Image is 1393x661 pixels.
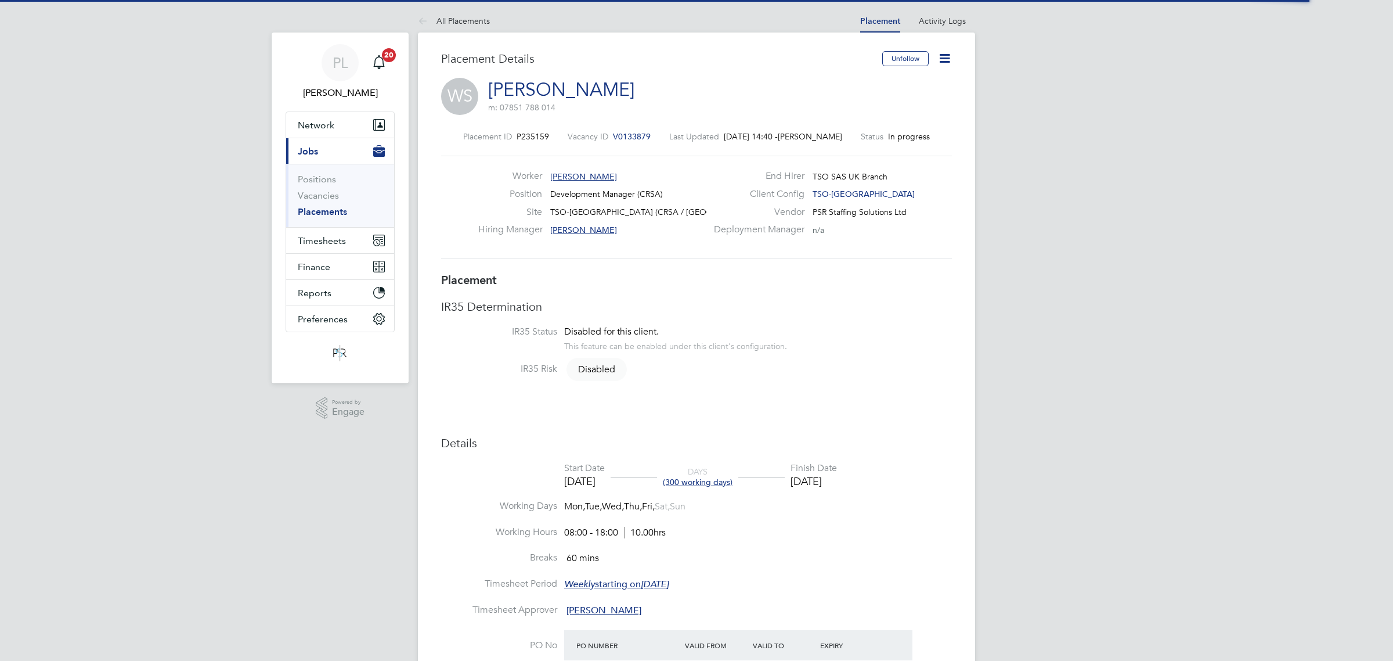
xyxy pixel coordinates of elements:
label: Timesheet Approver [441,604,557,616]
button: Timesheets [286,228,394,253]
label: Site [478,206,542,218]
em: [DATE] [641,579,669,590]
span: Jobs [298,146,318,157]
div: Valid To [750,635,818,656]
div: Jobs [286,164,394,227]
label: Vacancy ID [568,131,608,142]
a: Placement [860,16,900,26]
label: PO No [441,640,557,652]
span: Paul Ledingham [286,86,395,100]
b: Placement [441,273,497,287]
span: [PERSON_NAME] [550,225,617,235]
nav: Main navigation [272,33,409,383]
div: PO Number [573,635,682,656]
button: Network [286,112,394,138]
button: Unfollow [882,51,929,66]
button: Jobs [286,138,394,164]
a: Vacancies [298,190,339,201]
span: Disabled for this client. [564,326,659,337]
span: PSR Staffing Solutions Ltd [813,207,907,217]
span: TSO-[GEOGRAPHIC_DATA] [813,189,915,199]
label: Hiring Manager [478,224,542,236]
label: Vendor [707,206,804,218]
span: [PERSON_NAME] [550,171,617,182]
span: 60 mins [566,552,599,564]
img: psrsolutions-logo-retina.png [330,344,351,362]
span: Tue, [585,501,602,512]
span: TSO-[GEOGRAPHIC_DATA] (CRSA / [GEOGRAPHIC_DATA]) [550,207,772,217]
h3: Placement Details [441,51,874,66]
a: Placements [298,206,347,217]
label: IR35 Risk [441,363,557,375]
span: Preferences [298,314,348,325]
span: 20 [382,48,396,62]
label: Client Config [707,188,804,200]
a: All Placements [418,16,490,26]
button: Preferences [286,306,394,332]
span: TSO SAS UK Branch [813,171,887,182]
div: Valid From [682,635,750,656]
label: Last Updated [669,131,719,142]
em: Weekly [564,579,595,590]
span: [PERSON_NAME] [778,131,842,142]
span: PL [333,55,348,70]
div: This feature can be enabled under this client's configuration. [564,338,787,351]
span: Sun [670,501,685,512]
span: Thu, [624,501,642,512]
span: WS [441,78,478,115]
label: Timesheet Period [441,578,557,590]
label: Status [861,131,883,142]
span: Wed, [602,501,624,512]
a: Positions [298,174,336,185]
div: [DATE] [791,475,837,488]
label: Working Hours [441,526,557,538]
span: Fri, [642,501,655,512]
span: Engage [332,407,365,417]
div: 08:00 - 18:00 [564,527,666,539]
span: In progress [888,131,930,142]
span: Powered by [332,397,365,407]
label: End Hirer [707,170,804,182]
label: Breaks [441,552,557,564]
label: Placement ID [463,131,512,142]
a: Activity Logs [919,16,966,26]
div: [DATE] [564,475,605,488]
span: 10.00hrs [624,527,666,538]
a: 20 [367,44,391,81]
label: IR35 Status [441,326,557,338]
div: Expiry [817,635,885,656]
a: [PERSON_NAME] [488,78,634,101]
span: Sat, [655,501,670,512]
span: Mon, [564,501,585,512]
label: Deployment Manager [707,224,804,236]
label: Working Days [441,500,557,512]
label: Position [478,188,542,200]
span: Finance [298,261,330,272]
a: Powered byEngage [316,397,365,419]
span: n/a [813,225,824,235]
span: (300 working days) [663,477,732,487]
span: Timesheets [298,235,346,246]
label: Worker [478,170,542,182]
h3: Details [441,436,952,451]
div: DAYS [657,466,738,487]
span: [DATE] 14:40 - [724,131,778,142]
span: m: 07851 788 014 [488,102,555,113]
span: Development Manager (CRSA) [550,189,663,199]
span: Network [298,120,334,131]
a: PL[PERSON_NAME] [286,44,395,100]
a: Go to home page [286,344,395,362]
span: P235159 [517,131,549,142]
span: starting on [564,579,669,590]
span: V0133879 [613,131,651,142]
div: Finish Date [791,462,837,475]
span: Disabled [566,358,627,381]
div: Start Date [564,462,605,475]
span: Reports [298,288,331,299]
button: Reports [286,280,394,306]
span: [PERSON_NAME] [566,605,641,616]
button: Finance [286,254,394,279]
h3: IR35 Determination [441,299,952,314]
